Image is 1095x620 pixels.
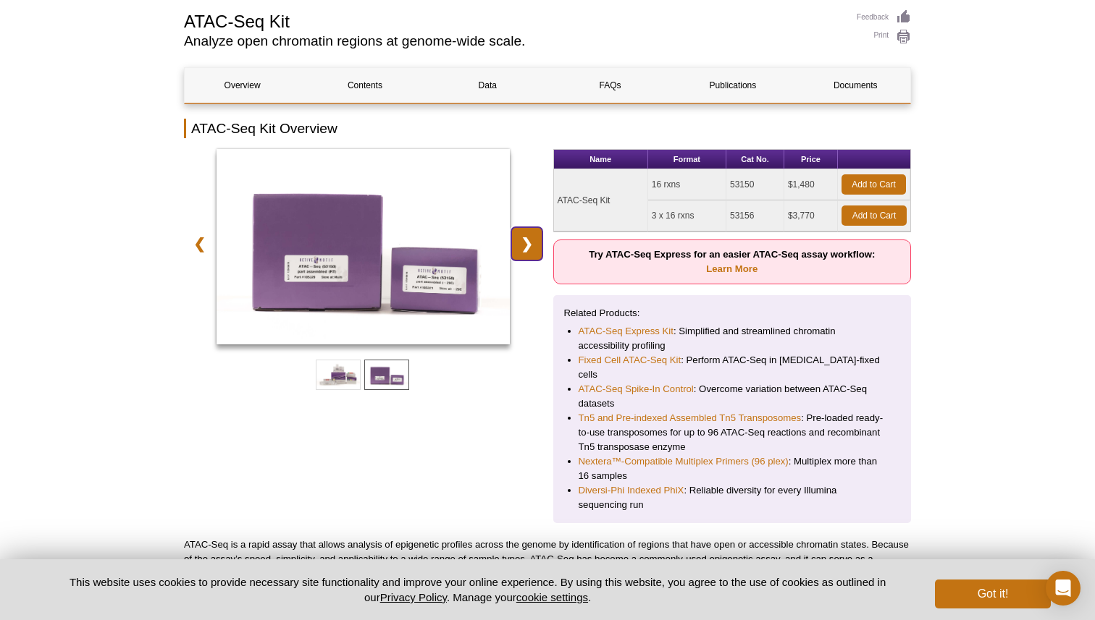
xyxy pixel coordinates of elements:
[935,579,1051,608] button: Got it!
[857,9,911,25] a: Feedback
[184,35,842,48] h2: Analyze open chromatin regions at genome-wide scale.
[579,483,886,512] li: : Reliable diversity for every Illumina sequencing run
[726,169,784,200] td: 53150
[184,9,842,31] h1: ATAC-Seq Kit
[184,227,215,260] a: ❮
[217,149,510,344] img: ATAC-Seq Kit
[675,68,790,103] a: Publications
[564,306,901,320] p: Related Products:
[579,454,886,483] li: : Multiplex more than 16 samples
[726,150,784,169] th: Cat No.
[648,150,726,169] th: Format
[579,454,789,469] a: Nextera™-Compatible Multiplex Primers (96 plex)
[579,382,886,411] li: : Overcome variation between ATAC-Seq datasets
[784,169,838,200] td: $1,480
[554,169,648,232] td: ATAC-Seq Kit
[1046,571,1081,606] div: Open Intercom Messenger
[184,119,911,138] h2: ATAC-Seq Kit Overview
[380,591,447,603] a: Privacy Policy
[217,149,510,349] a: ATAC-Seq Kit
[648,200,726,232] td: 3 x 16 rxns
[579,353,886,382] li: : Perform ATAC-Seq in [MEDICAL_DATA]-fixed cells
[511,227,542,260] a: ❯
[648,169,726,200] td: 16 rxns
[579,353,681,368] a: Fixed Cell ATAC-Seq Kit
[307,68,422,103] a: Contents
[430,68,545,103] a: Data
[554,150,648,169] th: Name
[842,174,906,195] a: Add to Cart
[579,324,674,339] a: ATAC-Seq Express Kit
[857,29,911,45] a: Print
[579,411,802,425] a: Tn5 and Pre-indexed Assembled Tn5 Transposomes
[589,249,875,274] strong: Try ATAC-Seq Express for an easier ATAC-Seq assay workflow:
[706,263,758,274] a: Learn More
[579,483,684,498] a: Diversi-Phi Indexed PhiX
[842,205,907,226] a: Add to Cart
[726,200,784,232] td: 53156
[553,68,668,103] a: FAQs
[44,574,911,605] p: This website uses cookies to provide necessary site functionality and improve your online experie...
[579,382,694,396] a: ATAC-Seq Spike-In Control
[184,538,911,581] p: ATAC-Seq is a rapid assay that allows analysis of epigenetic profiles across the genome by identi...
[579,411,886,454] li: : Pre-loaded ready-to-use transposomes for up to 96 ATAC-Seq reactions and recombinant Tn5 transp...
[798,68,913,103] a: Documents
[784,150,838,169] th: Price
[784,200,838,232] td: $3,770
[185,68,300,103] a: Overview
[516,591,588,603] button: cookie settings
[579,324,886,353] li: : Simplified and streamlined chromatin accessibility profiling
